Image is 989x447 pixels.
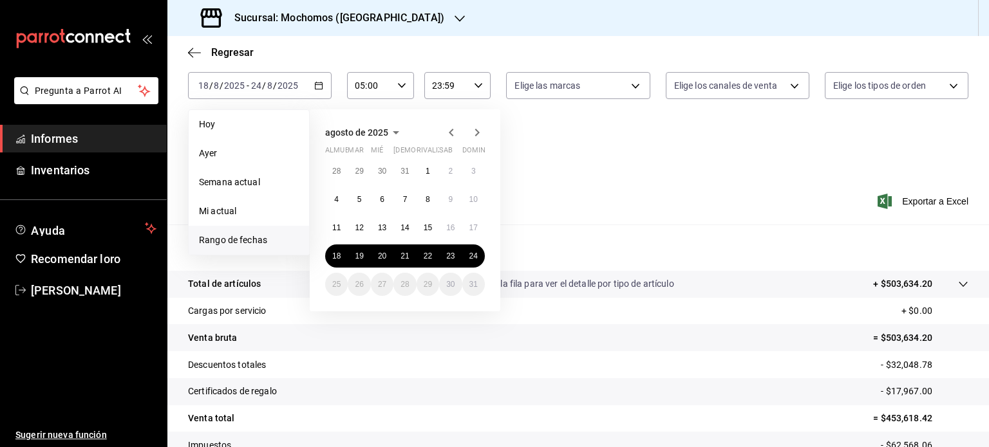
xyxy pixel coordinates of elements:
[674,80,777,91] font: Elige los canales de venta
[31,163,89,177] font: Inventarios
[348,216,370,239] button: 12 de agosto de 2025
[332,167,341,176] abbr: 28 de julio de 2025
[199,177,260,187] font: Semana actual
[417,216,439,239] button: 15 de agosto de 2025
[371,188,393,211] button: 6 de agosto de 2025
[439,146,453,160] abbr: sábado
[357,195,362,204] font: 5
[378,223,386,232] font: 13
[247,80,249,91] font: -
[424,280,432,289] abbr: 29 de agosto de 2025
[348,160,370,183] button: 29 de julio de 2025
[400,223,409,232] font: 14
[400,280,409,289] abbr: 28 de agosto de 2025
[424,251,432,260] font: 22
[448,195,453,204] font: 9
[462,273,485,296] button: 31 de agosto de 2025
[902,196,968,206] font: Exportar a Excel
[334,195,339,204] font: 4
[471,167,476,176] font: 3
[873,333,932,343] font: = $503,634.20
[880,194,968,209] button: Exportar a Excel
[371,216,393,239] button: 13 de agosto de 2025
[348,146,363,160] abbr: martes
[348,244,370,268] button: 19 de agosto de 2025
[199,235,267,245] font: Rango de fechas
[426,167,430,176] font: 1
[15,430,107,440] font: Sugerir nueva función
[400,167,409,176] font: 31
[400,280,409,289] font: 28
[213,80,220,91] input: --
[393,188,416,211] button: 7 de agosto de 2025
[393,216,416,239] button: 14 de agosto de 2025
[833,80,926,91] font: Elige los tipos de orden
[355,280,363,289] abbr: 26 de agosto de 2025
[325,127,388,138] font: agosto de 2025
[462,160,485,183] button: 3 de agosto de 2025
[400,167,409,176] abbr: 31 de julio de 2025
[469,223,478,232] font: 17
[469,195,478,204] abbr: 10 de agosto de 2025
[462,216,485,239] button: 17 de agosto de 2025
[199,119,215,129] font: Hoy
[325,125,404,140] button: agosto de 2025
[325,216,348,239] button: 11 de agosto de 2025
[188,333,237,343] font: Venta bruta
[325,146,363,160] abbr: lunes
[188,278,261,289] font: Total de artículos
[426,195,430,204] font: 8
[881,360,932,370] font: - $32,048.78
[332,280,341,289] abbr: 25 de agosto de 2025
[417,146,452,160] abbr: viernes
[348,146,363,154] font: mar
[469,251,478,260] abbr: 24 de agosto de 2025
[332,251,341,260] font: 18
[393,160,416,183] button: 31 de julio de 2025
[424,223,432,232] abbr: 15 de agosto de 2025
[439,216,462,239] button: 16 de agosto de 2025
[403,195,408,204] abbr: 7 de agosto de 2025
[417,146,452,154] font: rivalizar
[325,188,348,211] button: 4 de agosto de 2025
[332,280,341,289] font: 25
[424,251,432,260] abbr: 22 de agosto de 2025
[400,223,409,232] abbr: 14 de agosto de 2025
[446,251,455,260] abbr: 23 de agosto de 2025
[426,167,430,176] abbr: 1 de agosto de 2025
[31,284,121,297] font: [PERSON_NAME]
[371,146,383,154] font: mié
[417,188,439,211] button: 8 de agosto de 2025
[355,251,363,260] abbr: 19 de agosto de 2025
[31,224,66,237] font: Ayuda
[9,93,158,107] a: Pregunta a Parrot AI
[400,251,409,260] abbr: 21 de agosto de 2025
[426,195,430,204] abbr: 8 de agosto de 2025
[446,223,455,232] font: 16
[380,195,384,204] font: 6
[188,386,277,396] font: Certificados de regalo
[332,167,341,176] font: 28
[371,146,383,160] abbr: miércoles
[446,280,455,289] font: 30
[400,251,409,260] font: 21
[188,360,266,370] font: Descuentos totales
[378,280,386,289] abbr: 27 de agosto de 2025
[277,80,299,91] input: ----
[901,306,932,316] font: + $0.00
[448,167,453,176] font: 2
[371,160,393,183] button: 30 de julio de 2025
[250,80,262,91] input: --
[469,280,478,289] abbr: 31 de agosto de 2025
[355,223,363,232] abbr: 12 de agosto de 2025
[448,167,453,176] abbr: 2 de agosto de 2025
[325,273,348,296] button: 25 de agosto de 2025
[332,251,341,260] abbr: 18 de agosto de 2025
[267,80,273,91] input: --
[393,146,469,154] font: [DEMOGRAPHIC_DATA]
[355,223,363,232] font: 12
[417,273,439,296] button: 29 de agosto de 2025
[348,188,370,211] button: 5 de agosto de 2025
[378,167,386,176] abbr: 30 de julio de 2025
[262,80,266,91] font: /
